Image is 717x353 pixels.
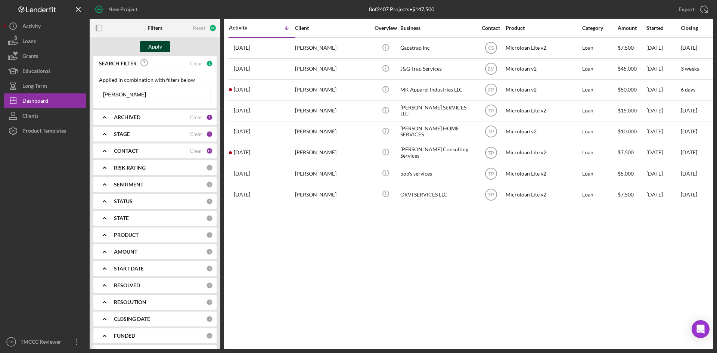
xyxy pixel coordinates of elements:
[4,64,86,78] a: Educational
[190,114,202,120] div: Clear
[190,148,202,154] div: Clear
[400,164,475,183] div: pop's services
[506,122,580,142] div: Microloan v2
[488,46,494,51] text: CS
[618,59,646,79] div: $45,000
[506,143,580,162] div: Microloan Lite v2
[506,101,580,121] div: Microloan Lite v2
[646,25,680,31] div: Started
[206,316,213,322] div: 0
[193,25,205,31] div: Reset
[506,38,580,58] div: Microloan Lite v2
[190,131,202,137] div: Clear
[209,24,217,32] div: 22
[206,299,213,306] div: 0
[295,143,370,162] div: [PERSON_NAME]
[114,333,135,339] b: FUNDED
[506,80,580,100] div: Microloan v2
[206,131,213,137] div: 5
[114,148,138,154] b: CONTACT
[681,128,697,134] time: [DATE]
[679,2,695,17] div: Export
[4,78,86,93] a: Long-Term
[400,38,475,58] div: Gapstrap Inc
[582,143,617,162] div: Loan
[295,185,370,204] div: [PERSON_NAME]
[234,87,250,93] time: 2025-07-18 19:43
[582,59,617,79] div: Loan
[114,198,133,204] b: STATUS
[22,64,50,80] div: Educational
[646,143,680,162] div: [DATE]
[206,60,213,67] div: 1
[206,198,213,205] div: 0
[295,101,370,121] div: [PERSON_NAME]
[114,282,140,288] b: RESOLVED
[19,334,67,351] div: TMCCC Reviewer
[206,265,213,272] div: 0
[681,86,695,93] time: 6 days
[4,108,86,123] button: Clients
[295,164,370,183] div: [PERSON_NAME]
[206,164,213,171] div: 0
[234,171,250,177] time: 2025-04-04 17:25
[4,19,86,34] a: Activity
[140,41,170,52] button: Apply
[206,114,213,121] div: 1
[4,123,86,138] a: Product Templates
[488,150,494,155] text: TP
[372,25,400,31] div: Overview
[114,215,129,221] b: STATE
[488,87,494,93] text: CP
[582,38,617,58] div: Loan
[488,108,494,114] text: TP
[506,164,580,183] div: Microloan Lite v2
[681,149,697,155] time: [DATE]
[646,164,680,183] div: [DATE]
[646,185,680,204] div: [DATE]
[114,114,140,120] b: ARCHIVED
[22,49,38,65] div: Grants
[488,66,494,72] text: BM
[4,34,86,49] button: Loans
[400,101,475,121] div: [PERSON_NAME] SERVICES LLC
[646,122,680,142] div: [DATE]
[618,164,646,183] div: $5,000
[400,59,475,79] div: J&G Trap Services
[369,6,434,12] div: 8 of 2407 Projects • $147,500
[148,41,162,52] div: Apply
[234,108,250,114] time: 2025-06-17 02:36
[114,165,146,171] b: RISK RATING
[681,170,697,177] time: [DATE]
[22,123,66,140] div: Product Templates
[506,59,580,79] div: Microloan v2
[114,249,137,255] b: AMOUNT
[90,2,145,17] button: New Project
[582,101,617,121] div: Loan
[295,25,370,31] div: Client
[506,25,580,31] div: Product
[4,334,86,349] button: TRTMCCC Reviewer
[618,38,646,58] div: $7,500
[9,340,14,344] text: TR
[400,80,475,100] div: MK Apparel Industries LLC
[206,232,213,238] div: 0
[4,93,86,108] button: Dashboard
[618,143,646,162] div: $7,500
[618,185,646,204] div: $7,500
[206,248,213,255] div: 0
[646,80,680,100] div: [DATE]
[618,122,646,142] div: $10,000
[234,149,250,155] time: 2025-04-04 20:27
[234,192,250,198] time: 2025-01-27 23:51
[488,129,494,134] text: TP
[582,122,617,142] div: Loan
[99,61,137,66] b: SEARCH FILTER
[4,49,86,64] a: Grants
[582,164,617,183] div: Loan
[488,192,494,197] text: TP
[618,101,646,121] div: $15,000
[646,38,680,58] div: [DATE]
